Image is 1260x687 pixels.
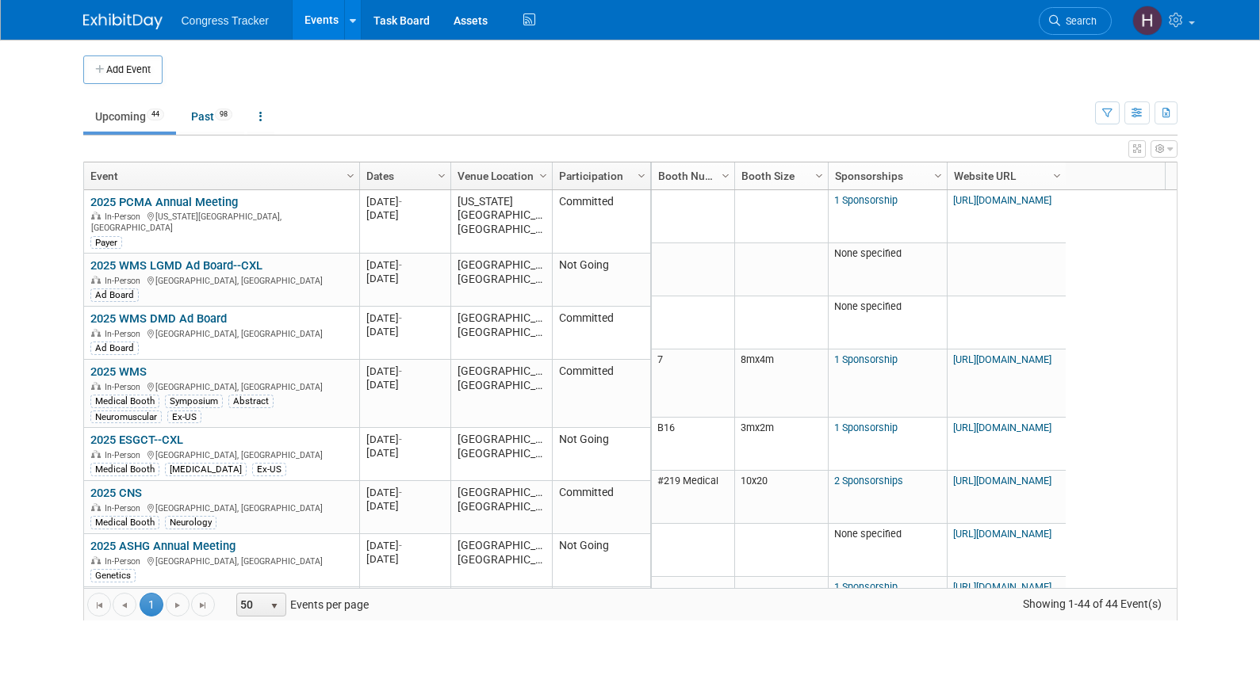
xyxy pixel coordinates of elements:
[216,593,385,616] span: Events per page
[399,259,402,271] span: -
[1060,15,1097,27] span: Search
[344,170,357,182] span: Column Settings
[191,593,215,616] a: Go to the last page
[652,471,734,524] td: #219 Medical
[741,162,818,189] a: Booth Size
[366,325,443,338] div: [DATE]
[834,475,903,487] a: 2 Sponsorships
[366,446,443,460] div: [DATE]
[105,212,145,222] span: In-Person
[87,593,111,616] a: Go to the first page
[834,353,898,365] a: 1 Sponsorship
[399,540,402,552] span: -
[179,101,244,132] a: Past98
[228,395,274,407] div: Abstract
[399,433,402,445] span: -
[834,581,898,593] a: 1 Sponsorship
[450,534,552,587] td: [GEOGRAPHIC_DATA], [GEOGRAPHIC_DATA]
[237,593,264,616] span: 50
[90,463,159,475] div: Medical Booth
[552,428,650,481] td: Not Going
[813,170,825,182] span: Column Settings
[658,162,724,189] a: Booth Number
[166,593,190,616] a: Go to the next page
[635,170,648,182] span: Column Settings
[366,499,443,513] div: [DATE]
[450,481,552,534] td: [GEOGRAPHIC_DATA], [GEOGRAPHIC_DATA]
[90,516,159,529] div: Medical Booth
[90,311,227,326] a: 2025 WMS DMD Ad Board
[552,254,650,307] td: Not Going
[953,475,1051,487] a: [URL][DOMAIN_NAME]
[953,581,1051,593] a: [URL][DOMAIN_NAME]
[91,276,101,284] img: In-Person Event
[90,258,262,273] a: 2025 WMS LGMD Ad Board--CXL
[534,162,552,186] a: Column Settings
[552,190,650,254] td: Committed
[105,556,145,567] span: In-Person
[105,382,145,392] span: In-Person
[366,552,443,566] div: [DATE]
[834,528,902,540] span: None specified
[537,170,550,182] span: Column Settings
[734,418,828,471] td: 3mx2m
[929,162,947,186] a: Column Settings
[399,196,402,208] span: -
[90,448,352,461] div: [GEOGRAPHIC_DATA], [GEOGRAPHIC_DATA]
[834,300,902,312] span: None specified
[90,539,236,553] a: 2025 ASHG Annual Meeting
[165,395,223,407] div: Symposium
[366,162,440,189] a: Dates
[734,349,828,418] td: 8mx4m
[90,395,159,407] div: Medical Booth
[90,569,136,582] div: Genetics
[366,378,443,391] div: [DATE]
[167,410,201,423] div: Ex-US
[171,599,184,612] span: Go to the next page
[91,329,101,337] img: In-Person Event
[90,554,352,567] div: [GEOGRAPHIC_DATA], [GEOGRAPHIC_DATA]
[810,162,828,186] a: Column Settings
[450,190,552,254] td: [US_STATE][GEOGRAPHIC_DATA], [GEOGRAPHIC_DATA]
[953,353,1051,365] a: [URL][DOMAIN_NAME]
[147,109,164,120] span: 44
[83,13,163,29] img: ExhibitDay
[834,422,898,433] a: 1 Sponsorship
[366,539,443,552] div: [DATE]
[552,534,650,587] td: Not Going
[953,194,1051,206] a: [URL][DOMAIN_NAME]
[91,556,101,564] img: In-Person Event
[252,463,286,475] div: Ex-US
[834,194,898,206] a: 1 Sponsorship
[91,382,101,390] img: In-Person Event
[559,162,640,189] a: Participation
[90,195,238,209] a: 2025 PCMA Annual Meeting
[1008,593,1176,615] span: Showing 1-44 of 44 Event(s)
[91,450,101,458] img: In-Person Event
[90,342,139,354] div: Ad Board
[90,486,142,500] a: 2025 CNS
[1132,6,1162,36] img: Heather Jones
[953,422,1051,433] a: [URL][DOMAIN_NAME]
[105,503,145,513] span: In-Person
[834,247,902,259] span: None specified
[91,212,101,219] img: In-Person Event
[1051,170,1063,182] span: Column Settings
[717,162,734,186] a: Column Settings
[268,600,281,613] span: select
[835,162,936,189] a: Sponsorships
[458,162,542,189] a: Venue Location
[366,311,443,325] div: [DATE]
[90,364,147,379] a: 2025 WMS
[91,503,101,511] img: In-Person Event
[90,288,139,301] div: Ad Board
[366,208,443,222] div: [DATE]
[165,516,216,529] div: Neurology
[197,599,209,612] span: Go to the last page
[105,276,145,286] span: In-Person
[90,501,352,514] div: [GEOGRAPHIC_DATA], [GEOGRAPHIC_DATA]
[118,599,131,612] span: Go to the previous page
[366,433,443,446] div: [DATE]
[366,195,443,208] div: [DATE]
[140,593,163,616] span: 1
